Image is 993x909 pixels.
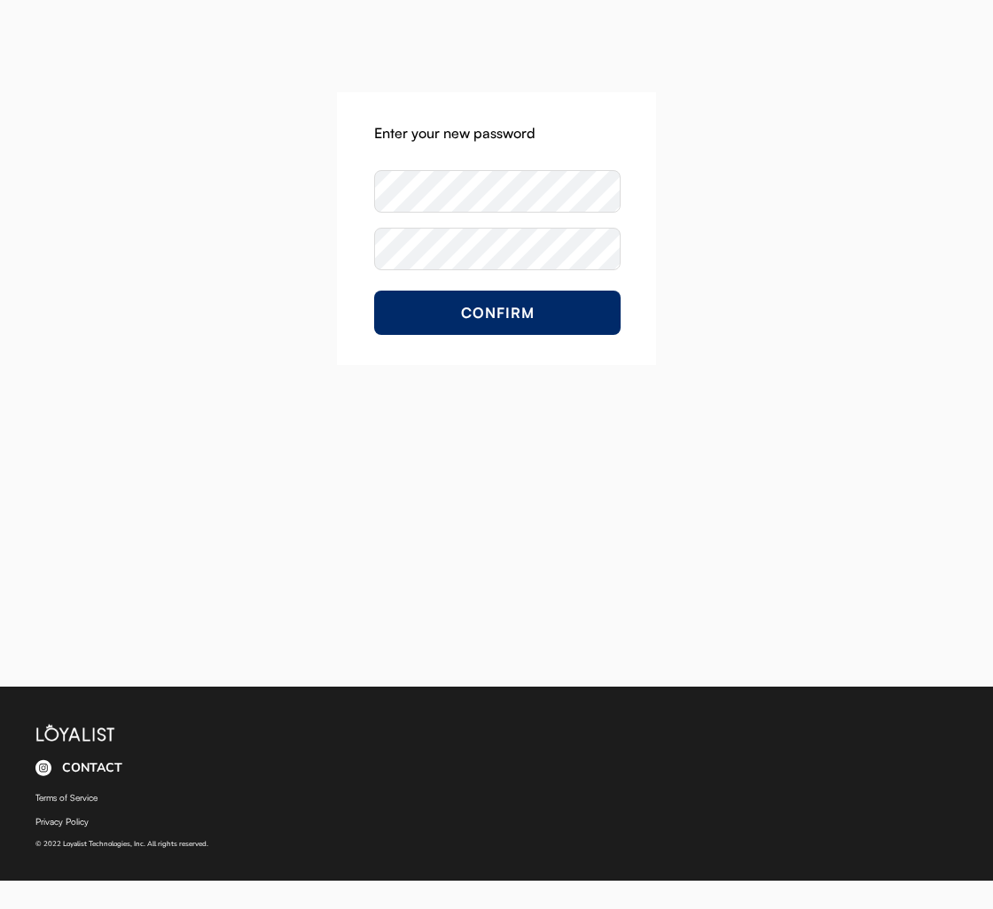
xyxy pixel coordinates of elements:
img: Loyalist%20Artboard%201%20copy%204%281%29%20copy%20white.png [35,722,115,743]
div: CONTACT [62,762,122,774]
div: © 2022 Loyalist Technologies, Inc. All rights reserved. [35,841,208,848]
img: Instagram_white.svg [35,757,51,779]
div: Enter your new password [374,122,621,144]
a: Terms of Service [35,792,98,803]
button: CONFIRM [374,291,621,335]
a: Privacy Policy [35,816,89,827]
